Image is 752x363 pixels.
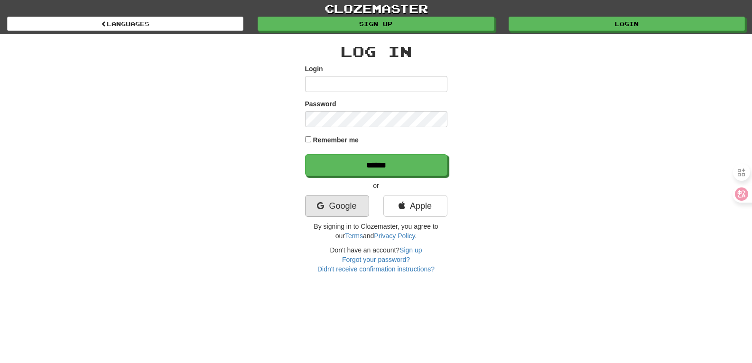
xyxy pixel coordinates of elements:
a: Apple [383,195,447,217]
h2: Log In [305,44,447,59]
a: Didn't receive confirmation instructions? [317,265,435,273]
a: Terms [345,232,363,240]
label: Login [305,64,323,74]
a: Google [305,195,369,217]
p: or [305,181,447,190]
a: Privacy Policy [374,232,415,240]
label: Remember me [313,135,359,145]
a: Forgot your password? [342,256,410,263]
a: Languages [7,17,243,31]
p: By signing in to Clozemaster, you agree to our and . [305,222,447,241]
a: Login [509,17,745,31]
label: Password [305,99,336,109]
a: Sign up [399,246,422,254]
div: Don't have an account? [305,245,447,274]
a: Sign up [258,17,494,31]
